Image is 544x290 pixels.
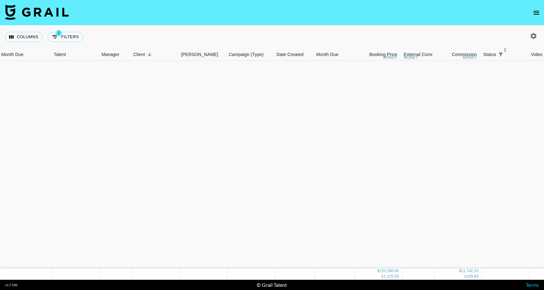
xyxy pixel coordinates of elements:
[276,48,303,61] div: Date Created
[51,48,98,61] div: Talent
[229,48,264,61] div: Campaign (Type)
[181,48,218,61] div: [PERSON_NAME]
[379,269,399,274] div: 120,280.00
[5,4,69,20] img: Grail Talent
[483,48,496,61] div: Status
[452,48,477,61] div: Commission
[48,32,83,42] button: Show filters
[463,56,477,60] div: money
[101,48,119,61] div: Manager
[56,30,62,36] span: 2
[54,48,66,61] div: Talent
[226,48,273,61] div: Campaign (Type)
[257,282,287,288] div: © Grail Talent
[496,50,505,59] div: 2 active filters
[377,269,380,274] div: $
[466,274,478,279] div: 109.83
[459,269,461,274] div: $
[461,269,478,274] div: 11,742.33
[384,274,399,279] div: 1,125.00
[464,274,467,279] div: £
[404,48,447,61] div: External Commission
[530,6,543,19] button: open drawer
[383,56,397,60] div: money
[526,282,539,288] a: Terms
[316,48,338,61] div: Month Due
[5,32,43,42] button: Select columns
[381,274,384,279] div: £
[496,50,505,59] button: Show filters
[273,48,313,61] div: Date Created
[130,48,178,61] div: Client
[369,48,397,61] div: Booking Price
[313,48,353,61] div: Month Due
[1,48,24,61] div: Month Due
[505,50,514,59] button: Sort
[404,56,418,60] div: money
[133,48,145,61] div: Client
[5,283,17,287] div: v 1.7.100
[178,48,226,61] div: Booker
[480,48,528,61] div: Status
[98,48,130,61] div: Manager
[145,50,154,59] button: Sort
[502,47,508,53] span: 2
